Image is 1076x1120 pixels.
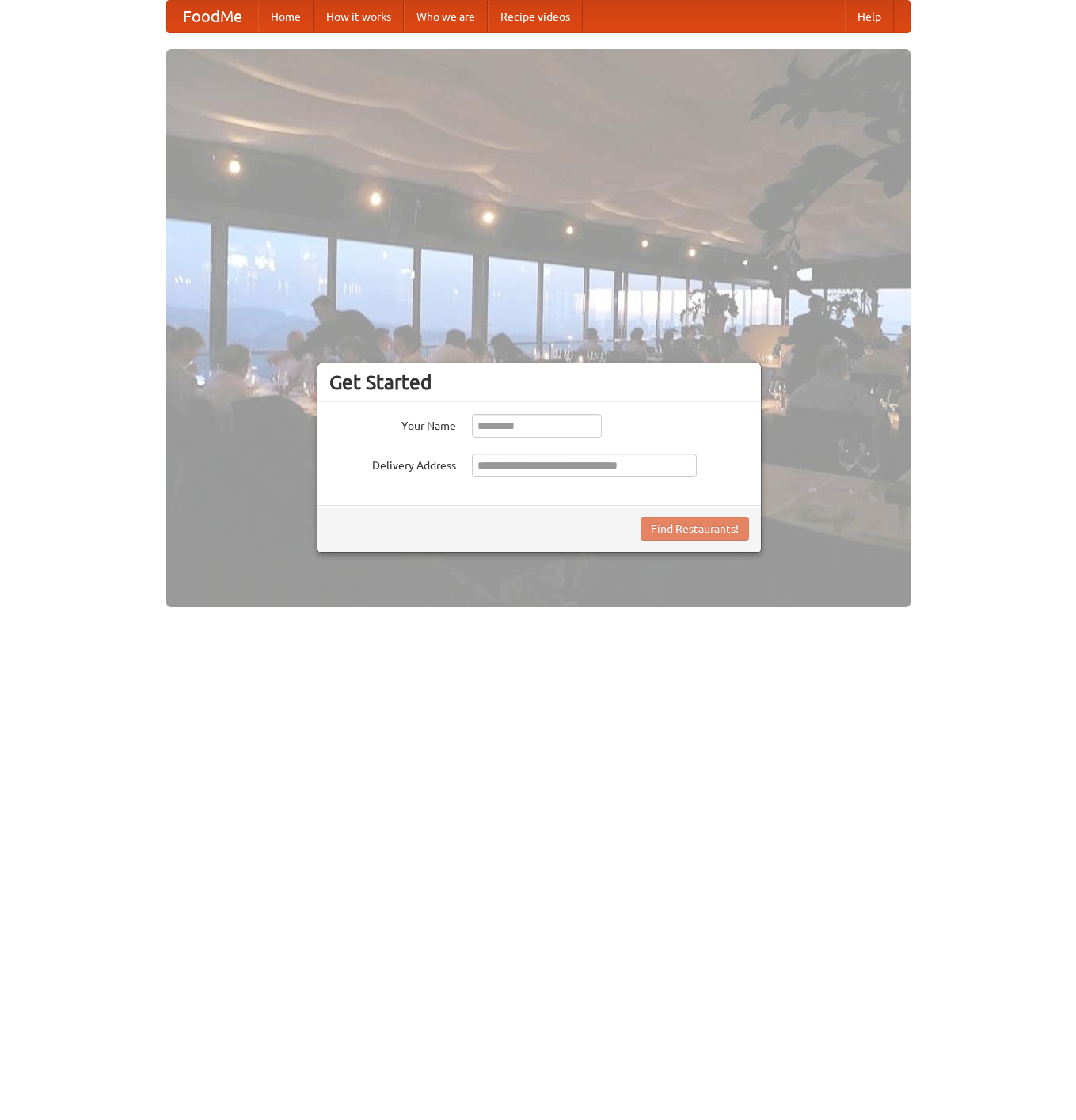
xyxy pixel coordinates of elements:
[258,1,314,32] a: Home
[314,1,404,32] a: How it works
[329,414,456,434] label: Your Name
[404,1,488,32] a: Who we are
[329,370,749,394] h3: Get Started
[167,1,258,32] a: FoodMe
[641,517,749,541] button: Find Restaurants!
[329,454,456,473] label: Delivery Address
[488,1,583,32] a: Recipe videos
[845,1,894,32] a: Help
